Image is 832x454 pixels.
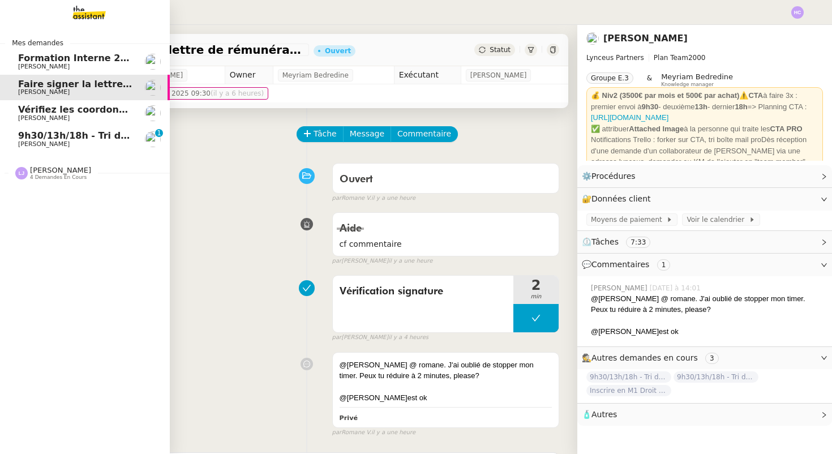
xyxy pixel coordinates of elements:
span: 2000 [688,54,706,62]
span: Formation Interne 2 - [PERSON_NAME] [18,53,215,63]
nz-badge-sup: 1 [155,129,163,137]
span: Voir le calendrier [687,214,748,225]
span: min [513,292,559,302]
small: Romane V. [332,428,416,438]
div: ⚙️Procédures [577,165,832,187]
strong: CTA [748,91,763,100]
span: par [332,256,342,266]
span: il y a une heure [388,256,432,266]
nz-tag: 1 [657,259,671,271]
span: Aide [340,224,362,234]
p: 1 [157,129,161,139]
button: Tâche [297,126,344,142]
strong: 18h [735,102,747,111]
span: ⏲️ [582,237,660,246]
strong: 💰 Niv2 (3500€ par mois et 500€ par achat) [591,91,739,100]
span: Commentaire [397,127,451,140]
span: Vérifiez les coordonnées bancaires pour le virement [18,104,284,115]
span: ven. 22 août 2025 09:30 [126,88,264,99]
div: Ouvert [325,48,351,54]
span: Knowledge manager [661,82,714,88]
span: il y a une heure [371,194,415,203]
strong: 9h30 [642,102,659,111]
strong: Attached Image [629,125,684,133]
div: @[PERSON_NAME] @ romane. J'ai oublié de stopper mon timer. Peux tu réduire à 2 minutes, please? [591,293,823,315]
span: & [647,72,652,87]
span: Commentaires [591,260,649,269]
td: Exécutant [394,66,461,84]
span: par [332,194,342,203]
span: 🧴 [582,410,617,419]
span: 4 demandes en cours [30,174,87,181]
div: @[PERSON_NAME] @ romane. J'ai oublié de stopper mon timer. Peux tu réduire à 2 minutes, please? [340,359,552,382]
img: users%2FTDxDvmCjFdN3QFePFNGdQUcJcQk1%2Favatar%2F0cfb3a67-8790-4592-a9ec-92226c678442 [145,131,161,147]
span: 9h30/13h/18h - Tri de la boite mail PRO - 22 août 2025 [18,130,295,141]
span: 2 [513,279,559,292]
div: 🕵️Autres demandes en cours 3 [577,347,832,369]
img: users%2FTDxDvmCjFdN3QFePFNGdQUcJcQk1%2Favatar%2F0cfb3a67-8790-4592-a9ec-92226c678442 [586,32,599,45]
span: par [332,333,342,342]
span: Procédures [591,172,636,181]
img: svg [15,167,28,179]
div: Notifications Trello : forker sur CTA, tri boîte mail proDès réception d'une demande d'un collabo... [591,134,818,168]
span: Inscrire en M1 Droit des affaires [586,385,671,396]
div: @[PERSON_NAME]est ok [591,326,823,337]
span: ⚙️ [582,170,641,183]
span: [PERSON_NAME] [18,63,70,70]
span: Tâches [591,237,619,246]
a: [URL][DOMAIN_NAME] [591,113,668,122]
span: Ouvert [340,174,373,185]
small: [PERSON_NAME] [332,256,433,266]
span: [PERSON_NAME] [18,114,70,122]
span: 9h30/13h/18h - Tri de la boite mail PRO - 15 août 2025 [674,371,758,383]
span: 🔐 [582,192,655,205]
button: Message [343,126,391,142]
span: Faire signer la lettre de rémunération [18,79,212,89]
div: 🔐Données client [577,188,832,210]
span: (il y a 6 heures) [211,89,264,97]
img: users%2Fa6PbEmLwvGXylUqKytRPpDpAx153%2Favatar%2Ffanny.png [145,54,161,70]
small: [PERSON_NAME] [332,333,428,342]
span: Meyriam Bedredine [282,70,349,81]
b: Privé [340,414,358,422]
nz-tag: Groupe E.3 [586,72,633,84]
strong: CTA PRO [770,125,803,133]
span: par [332,428,342,438]
img: users%2FNmPW3RcGagVdwlUj0SIRjiM8zA23%2Favatar%2Fb3e8f68e-88d8-429d-a2bd-00fb6f2d12db [145,105,161,121]
span: [PERSON_NAME] [18,88,70,96]
span: Tâche [314,127,337,140]
div: ⏲️Tâches 7:33 [577,231,832,253]
span: Données client [591,194,651,203]
span: cf commentaire [340,238,552,251]
span: Statut [490,46,511,54]
img: svg [791,6,804,19]
nz-tag: 7:33 [626,237,650,248]
span: [PERSON_NAME] [18,140,70,148]
span: 🕵️ [582,353,723,362]
span: il y a une heure [371,428,415,438]
span: [PERSON_NAME] [30,166,91,174]
span: Plan Team [654,54,688,62]
span: 9h30/13h/18h - Tri de la boite mail PRO - 22 août 2025 [586,371,671,383]
strong: 13h [695,102,707,111]
span: [PERSON_NAME] [470,70,527,81]
div: ⚠️ à faire 3x : premier envoi à - deuxième - dernier => Planning CTA : [591,90,818,123]
div: @[PERSON_NAME]est ok [340,392,552,404]
span: Autres demandes en cours [591,353,698,362]
span: Vérification signature [340,283,507,300]
span: Message [350,127,384,140]
td: Owner [225,66,273,84]
span: Lynceus Partners [586,54,644,62]
span: 💬 [582,260,675,269]
img: users%2FTDxDvmCjFdN3QFePFNGdQUcJcQk1%2Favatar%2F0cfb3a67-8790-4592-a9ec-92226c678442 [145,80,161,96]
div: ✅ attribuer à la personne qui traite les [591,123,818,135]
nz-tag: 3 [705,353,719,364]
span: Faire signer la lettre de rémunération [59,44,305,55]
span: [PERSON_NAME] [591,283,650,293]
span: Mes demandes [5,37,70,49]
a: [PERSON_NAME] [603,33,688,44]
span: Meyriam Bedredine [661,72,733,81]
div: 🧴Autres [577,404,832,426]
span: Moyens de paiement [591,214,666,225]
small: Romane V. [332,194,416,203]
